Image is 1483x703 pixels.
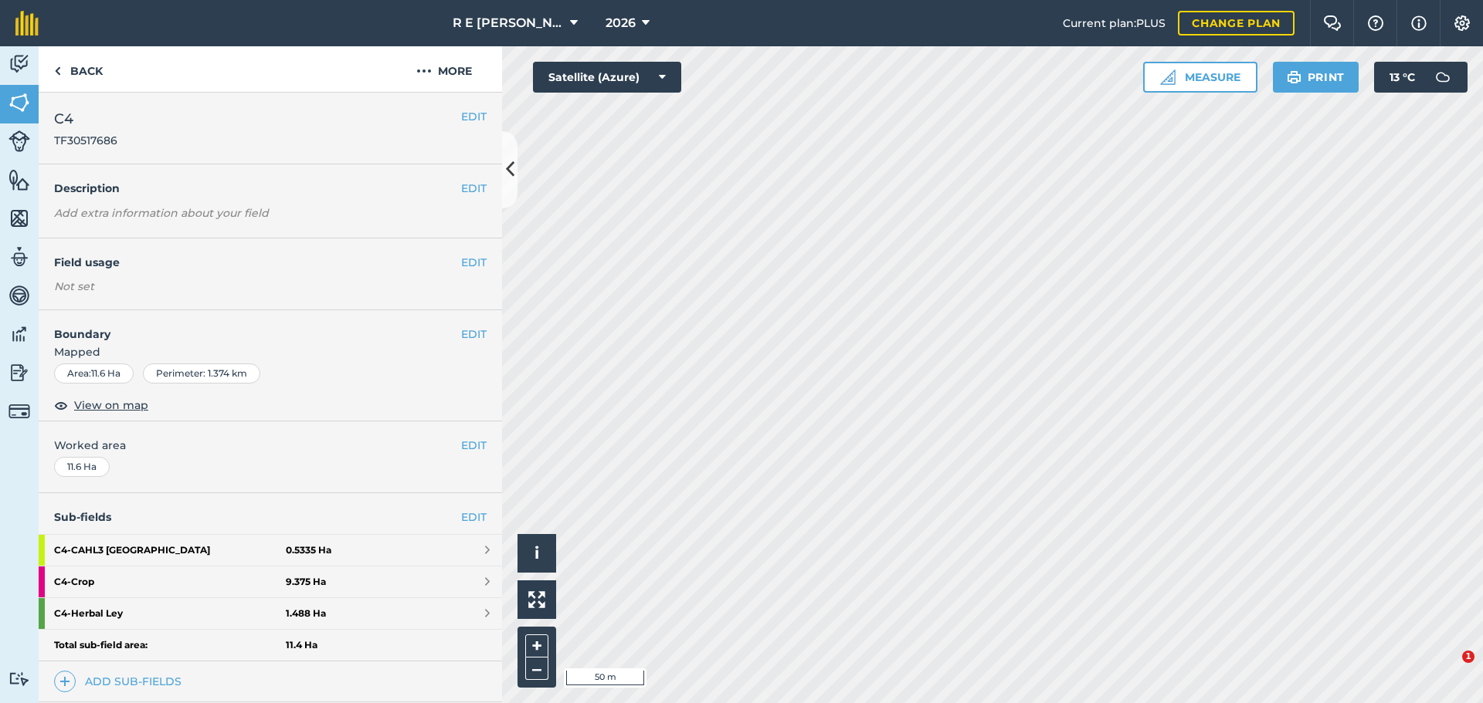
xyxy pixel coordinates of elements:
img: svg+xml;base64,PD94bWwgdmVyc2lvbj0iMS4wIiBlbmNvZGluZz0idXRmLTgiPz4KPCEtLSBHZW5lcmF0b3I6IEFkb2JlIE... [8,401,30,422]
strong: Total sub-field area: [54,639,286,651]
button: EDIT [461,254,487,271]
img: svg+xml;base64,PD94bWwgdmVyc2lvbj0iMS4wIiBlbmNvZGluZz0idXRmLTgiPz4KPCEtLSBHZW5lcmF0b3I6IEFkb2JlIE... [8,323,30,346]
span: TF30517686 [54,133,117,148]
strong: 9.375 Ha [286,576,326,588]
button: EDIT [461,108,487,125]
img: svg+xml;base64,PHN2ZyB4bWxucz0iaHR0cDovL3d3dy53My5vcmcvMjAwMC9zdmciIHdpZHRoPSI1NiIgaGVpZ2h0PSI2MC... [8,207,30,230]
span: C4 [54,108,117,130]
a: Add sub-fields [54,671,188,692]
img: A cog icon [1453,15,1471,31]
a: Back [39,46,118,92]
img: svg+xml;base64,PHN2ZyB4bWxucz0iaHR0cDovL3d3dy53My5vcmcvMjAwMC9zdmciIHdpZHRoPSI1NiIgaGVpZ2h0PSI2MC... [8,168,30,191]
button: Measure [1143,62,1257,93]
button: i [518,534,556,573]
button: More [386,46,502,92]
button: – [525,657,548,680]
span: Mapped [39,343,502,360]
img: Four arrows, one pointing top left, one top right, one bottom right and the last bottom left [528,591,545,608]
button: EDIT [461,180,487,197]
img: svg+xml;base64,PD94bWwgdmVyc2lvbj0iMS4wIiBlbmNvZGluZz0idXRmLTgiPz4KPCEtLSBHZW5lcmF0b3I6IEFkb2JlIE... [8,671,30,686]
img: svg+xml;base64,PHN2ZyB4bWxucz0iaHR0cDovL3d3dy53My5vcmcvMjAwMC9zdmciIHdpZHRoPSIyMCIgaGVpZ2h0PSIyNC... [416,62,432,80]
em: Add extra information about your field [54,206,269,220]
a: C4-CAHL3 [GEOGRAPHIC_DATA]0.5335 Ha [39,535,502,566]
strong: 1.488 Ha [286,607,326,620]
button: Satellite (Azure) [533,62,681,93]
img: Ruler icon [1160,69,1176,85]
a: Change plan [1178,11,1295,35]
button: Print [1273,62,1359,93]
span: Current plan : PLUS [1063,15,1166,32]
strong: C4 - CAHL3 [GEOGRAPHIC_DATA] [54,535,286,566]
strong: C4 - Crop [54,566,286,597]
img: A question mark icon [1366,15,1385,31]
img: fieldmargin Logo [15,11,39,35]
img: svg+xml;base64,PD94bWwgdmVyc2lvbj0iMS4wIiBlbmNvZGluZz0idXRmLTgiPz4KPCEtLSBHZW5lcmF0b3I6IEFkb2JlIE... [1427,62,1458,93]
img: svg+xml;base64,PD94bWwgdmVyc2lvbj0iMS4wIiBlbmNvZGluZz0idXRmLTgiPz4KPCEtLSBHZW5lcmF0b3I6IEFkb2JlIE... [8,361,30,384]
img: svg+xml;base64,PHN2ZyB4bWxucz0iaHR0cDovL3d3dy53My5vcmcvMjAwMC9zdmciIHdpZHRoPSIxOCIgaGVpZ2h0PSIyNC... [54,396,68,414]
img: svg+xml;base64,PHN2ZyB4bWxucz0iaHR0cDovL3d3dy53My5vcmcvMjAwMC9zdmciIHdpZHRoPSI5IiBoZWlnaHQ9IjI0Ii... [54,62,61,80]
strong: 0.5335 Ha [286,544,331,556]
div: 11.6 Ha [54,457,110,477]
h4: Sub-fields [39,509,502,526]
iframe: Intercom live chat [1430,651,1468,688]
span: 2026 [606,14,636,32]
a: C4-Crop9.375 Ha [39,566,502,597]
span: 1 [1462,651,1475,663]
div: Area : 11.6 Ha [54,363,134,384]
span: View on map [74,397,148,414]
span: i [534,543,539,563]
div: Not set [54,279,487,294]
button: EDIT [461,437,487,454]
button: + [525,634,548,657]
h4: Field usage [54,254,461,271]
img: svg+xml;base64,PD94bWwgdmVyc2lvbj0iMS4wIiBlbmNvZGluZz0idXRmLTgiPz4KPCEtLSBHZW5lcmF0b3I6IEFkb2JlIE... [8,284,30,307]
h4: Boundary [39,310,461,343]
img: svg+xml;base64,PHN2ZyB4bWxucz0iaHR0cDovL3d3dy53My5vcmcvMjAwMC9zdmciIHdpZHRoPSI1NiIgaGVpZ2h0PSI2MC... [8,91,30,114]
img: svg+xml;base64,PD94bWwgdmVyc2lvbj0iMS4wIiBlbmNvZGluZz0idXRmLTgiPz4KPCEtLSBHZW5lcmF0b3I6IEFkb2JlIE... [8,245,30,269]
span: 13 ° C [1390,62,1415,93]
img: svg+xml;base64,PHN2ZyB4bWxucz0iaHR0cDovL3d3dy53My5vcmcvMjAwMC9zdmciIHdpZHRoPSIxNyIgaGVpZ2h0PSIxNy... [1411,14,1427,32]
span: R E [PERSON_NAME] [453,14,564,32]
a: C4-Herbal Ley1.488 Ha [39,598,502,629]
img: svg+xml;base64,PHN2ZyB4bWxucz0iaHR0cDovL3d3dy53My5vcmcvMjAwMC9zdmciIHdpZHRoPSIxNCIgaGVpZ2h0PSIyNC... [59,672,70,691]
button: EDIT [461,326,487,343]
strong: 11.4 Ha [286,639,317,651]
button: 13 °C [1374,62,1468,93]
h4: Description [54,180,487,197]
a: EDIT [461,509,487,526]
img: svg+xml;base64,PHN2ZyB4bWxucz0iaHR0cDovL3d3dy53My5vcmcvMjAwMC9zdmciIHdpZHRoPSIxOSIgaGVpZ2h0PSIyNC... [1287,68,1301,86]
img: Two speech bubbles overlapping with the left bubble in the forefront [1323,15,1342,31]
button: View on map [54,396,148,414]
img: svg+xml;base64,PD94bWwgdmVyc2lvbj0iMS4wIiBlbmNvZGluZz0idXRmLTgiPz4KPCEtLSBHZW5lcmF0b3I6IEFkb2JlIE... [8,52,30,76]
div: Perimeter : 1.374 km [143,363,260,384]
strong: C4 - Herbal Ley [54,598,286,629]
span: Worked area [54,437,487,454]
img: svg+xml;base64,PD94bWwgdmVyc2lvbj0iMS4wIiBlbmNvZGluZz0idXRmLTgiPz4KPCEtLSBHZW5lcmF0b3I6IEFkb2JlIE... [8,130,30,152]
